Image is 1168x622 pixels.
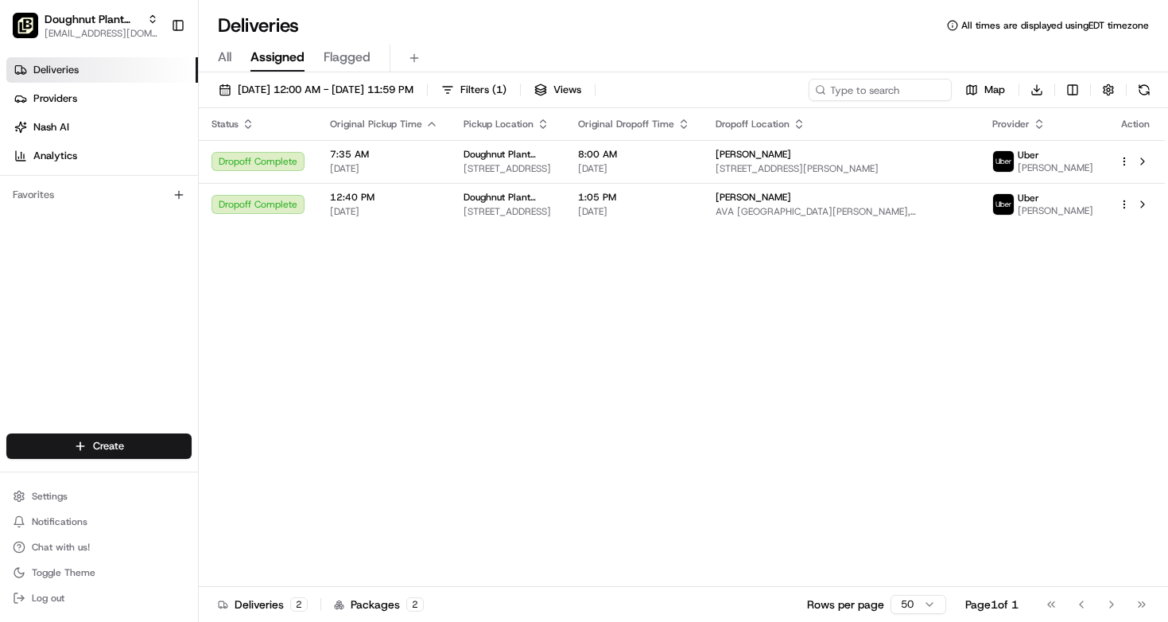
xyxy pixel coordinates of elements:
[13,13,38,38] img: Doughnut Plant (BK)
[464,162,553,175] span: [STREET_ADDRESS]
[45,27,158,40] button: [EMAIL_ADDRESS][DOMAIN_NAME]
[33,63,79,77] span: Deliveries
[1119,118,1152,130] div: Action
[218,48,231,67] span: All
[32,541,90,554] span: Chat with us!
[238,83,413,97] span: [DATE] 12:00 AM - [DATE] 11:59 PM
[464,148,553,161] span: Doughnut Plant (BK)
[464,118,534,130] span: Pickup Location
[460,83,506,97] span: Filters
[958,79,1012,101] button: Map
[992,118,1030,130] span: Provider
[809,79,952,101] input: Type to search
[993,194,1014,215] img: uber-new-logo.jpeg
[716,162,967,175] span: [STREET_ADDRESS][PERSON_NAME]
[965,597,1019,612] div: Page 1 of 1
[32,490,68,503] span: Settings
[250,48,305,67] span: Assigned
[406,597,424,612] div: 2
[578,191,690,204] span: 1:05 PM
[290,597,308,612] div: 2
[6,536,192,558] button: Chat with us!
[218,597,308,612] div: Deliveries
[6,485,192,507] button: Settings
[6,143,198,169] a: Analytics
[1133,79,1155,101] button: Refresh
[33,91,77,106] span: Providers
[1018,204,1093,217] span: [PERSON_NAME]
[32,566,95,579] span: Toggle Theme
[716,118,790,130] span: Dropoff Location
[32,515,87,528] span: Notifications
[6,57,198,83] a: Deliveries
[716,191,791,204] span: [PERSON_NAME]
[807,597,884,612] p: Rows per page
[45,11,141,27] button: Doughnut Plant (BK)
[464,205,553,218] span: [STREET_ADDRESS]
[330,191,438,204] span: 12:40 PM
[464,191,553,204] span: Doughnut Plant (BK)
[961,19,1149,32] span: All times are displayed using EDT timezone
[1018,161,1093,174] span: [PERSON_NAME]
[578,148,690,161] span: 8:00 AM
[334,597,424,612] div: Packages
[33,120,69,134] span: Nash AI
[492,83,506,97] span: ( 1 )
[1018,192,1039,204] span: Uber
[984,83,1005,97] span: Map
[218,13,299,38] h1: Deliveries
[993,151,1014,172] img: uber-new-logo.jpeg
[716,148,791,161] span: [PERSON_NAME]
[211,79,421,101] button: [DATE] 12:00 AM - [DATE] 11:59 PM
[434,79,514,101] button: Filters(1)
[6,182,192,208] div: Favorites
[330,148,438,161] span: 7:35 AM
[578,205,690,218] span: [DATE]
[6,86,198,111] a: Providers
[330,162,438,175] span: [DATE]
[716,205,967,218] span: AVA [GEOGRAPHIC_DATA][PERSON_NAME], [STREET_ADDRESS]
[211,118,239,130] span: Status
[6,562,192,584] button: Toggle Theme
[553,83,581,97] span: Views
[330,118,422,130] span: Original Pickup Time
[330,205,438,218] span: [DATE]
[33,149,77,163] span: Analytics
[32,592,64,605] span: Log out
[1018,149,1039,161] span: Uber
[6,511,192,533] button: Notifications
[527,79,588,101] button: Views
[6,6,165,45] button: Doughnut Plant (BK)Doughnut Plant (BK)[EMAIL_ADDRESS][DOMAIN_NAME]
[324,48,371,67] span: Flagged
[6,115,198,140] a: Nash AI
[578,162,690,175] span: [DATE]
[6,433,192,459] button: Create
[93,439,124,453] span: Create
[6,587,192,609] button: Log out
[578,118,674,130] span: Original Dropoff Time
